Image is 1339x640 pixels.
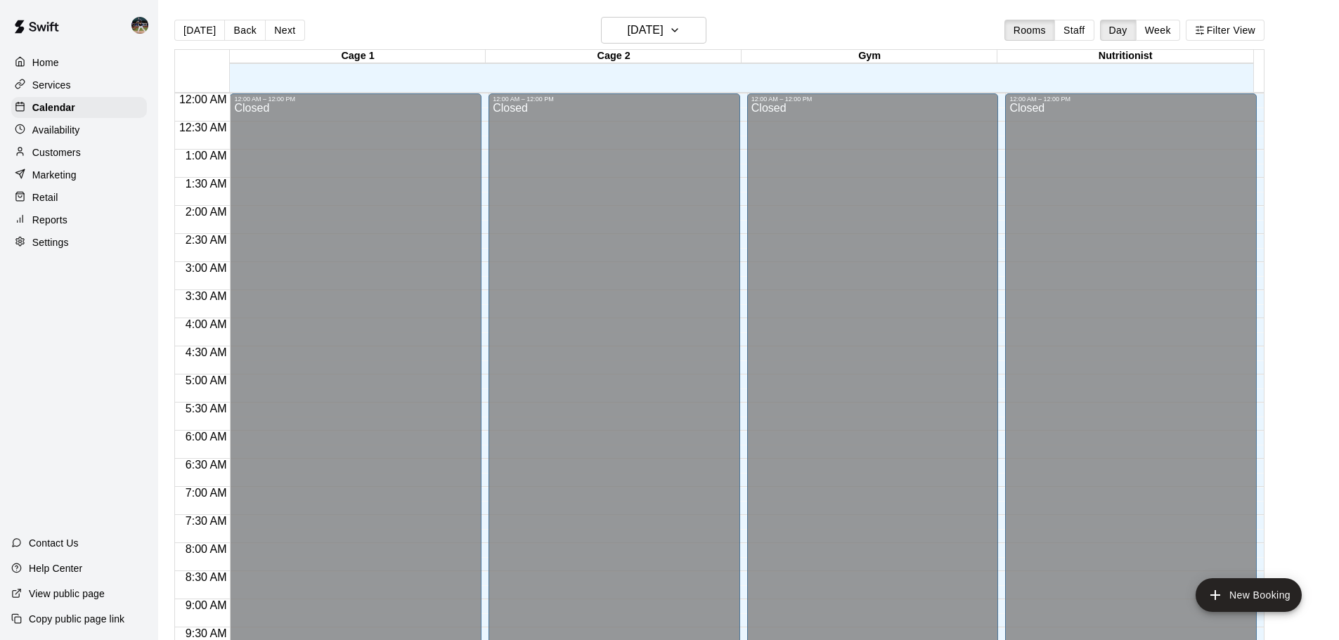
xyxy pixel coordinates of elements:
[182,515,231,527] span: 7:30 AM
[29,612,124,626] p: Copy public page link
[131,17,148,34] img: Nolan Gilbert
[32,78,71,92] p: Services
[11,74,147,96] a: Services
[182,178,231,190] span: 1:30 AM
[129,11,158,39] div: Nolan Gilbert
[32,100,75,115] p: Calendar
[1136,20,1180,41] button: Week
[176,93,231,105] span: 12:00 AM
[182,599,231,611] span: 9:00 AM
[11,52,147,73] a: Home
[1196,578,1302,612] button: add
[11,232,147,253] a: Settings
[29,561,82,575] p: Help Center
[182,403,231,414] span: 5:30 AM
[1054,20,1094,41] button: Staff
[493,96,736,103] div: 12:00 AM – 12:00 PM
[176,122,231,133] span: 12:30 AM
[182,543,231,555] span: 8:00 AM
[182,487,231,499] span: 7:00 AM
[742,50,997,63] div: Gym
[182,318,231,330] span: 4:00 AM
[182,571,231,583] span: 8:30 AM
[32,213,67,227] p: Reports
[11,187,147,208] a: Retail
[1100,20,1137,41] button: Day
[32,190,58,204] p: Retail
[224,20,266,41] button: Back
[182,262,231,274] span: 3:00 AM
[997,50,1253,63] div: Nutritionist
[601,17,706,44] button: [DATE]
[29,587,105,601] p: View public page
[32,123,80,137] p: Availability
[234,96,477,103] div: 12:00 AM – 12:00 PM
[32,145,81,159] p: Customers
[182,234,231,246] span: 2:30 AM
[182,374,231,386] span: 5:00 AM
[182,206,231,218] span: 2:00 AM
[1009,96,1253,103] div: 12:00 AM – 12:00 PM
[182,290,231,302] span: 3:30 AM
[11,119,147,141] a: Availability
[11,209,147,230] a: Reports
[32,235,69,249] p: Settings
[182,431,231,443] span: 6:00 AM
[32,55,59,70] p: Home
[11,97,147,118] a: Calendar
[182,459,231,471] span: 6:30 AM
[182,627,231,639] span: 9:30 AM
[29,536,79,550] p: Contact Us
[265,20,304,41] button: Next
[11,142,147,163] a: Customers
[751,96,995,103] div: 12:00 AM – 12:00 PM
[230,50,486,63] div: Cage 1
[628,20,664,40] h6: [DATE]
[182,346,231,358] span: 4:30 AM
[182,150,231,162] span: 1:00 AM
[11,164,147,185] a: Marketing
[174,20,225,41] button: [DATE]
[32,168,77,182] p: Marketing
[1186,20,1264,41] button: Filter View
[1004,20,1055,41] button: Rooms
[486,50,742,63] div: Cage 2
